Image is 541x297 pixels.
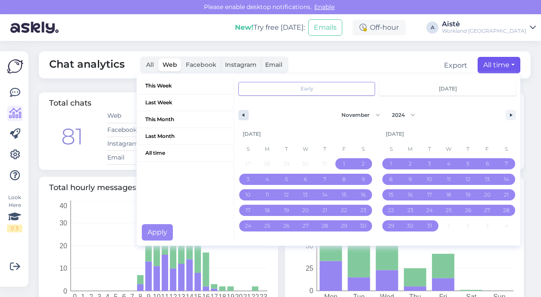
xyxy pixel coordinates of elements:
[466,156,469,172] span: 5
[303,187,308,203] span: 13
[504,187,509,203] span: 21
[382,203,401,218] button: 22
[235,23,253,31] b: New!
[335,156,354,172] button: 1
[296,218,316,234] button: 27
[258,203,277,218] button: 18
[390,156,392,172] span: 1
[427,187,432,203] span: 17
[505,156,508,172] span: 7
[306,265,313,272] tspan: 25
[238,218,258,234] button: 24
[284,203,289,218] span: 19
[238,172,258,187] button: 3
[335,218,354,234] button: 29
[137,145,234,161] span: All time
[296,187,316,203] button: 13
[388,218,394,234] span: 29
[296,142,316,156] span: W
[322,187,328,203] span: 14
[277,203,296,218] button: 19
[353,142,373,156] span: S
[353,20,406,35] div: Off-hour
[353,203,373,218] button: 23
[442,28,526,34] div: Workland [GEOGRAPHIC_DATA]
[382,142,401,156] span: S
[137,111,234,128] button: This Month
[409,156,412,172] span: 2
[49,98,91,108] span: Total chats
[427,172,432,187] span: 10
[458,142,478,156] span: T
[420,142,439,156] span: T
[362,156,365,172] span: 2
[382,218,401,234] button: 29
[296,172,316,187] button: 6
[107,109,146,123] td: Web
[186,61,216,69] span: Facebook
[360,203,366,218] span: 23
[310,287,313,294] tspan: 0
[420,172,439,187] button: 10
[426,22,438,34] div: A
[266,187,269,203] span: 11
[49,56,125,73] span: Chat analytics
[484,187,491,203] span: 20
[284,187,289,203] span: 12
[382,156,401,172] button: 1
[497,142,516,156] span: S
[401,172,420,187] button: 9
[389,187,394,203] span: 15
[478,172,497,187] button: 13
[59,219,67,227] tspan: 30
[497,172,516,187] button: 14
[277,187,296,203] button: 12
[238,187,258,203] button: 10
[63,287,67,294] tspan: 0
[304,172,307,187] span: 6
[315,172,335,187] button: 7
[420,187,439,203] button: 17
[401,187,420,203] button: 16
[439,203,459,218] button: 25
[497,203,516,218] button: 28
[428,156,431,172] span: 3
[59,242,67,249] tspan: 20
[107,123,146,137] td: Facebook
[458,203,478,218] button: 26
[137,78,234,94] span: This Week
[478,57,520,73] button: All time
[442,21,526,28] div: Aistė
[497,156,516,172] button: 7
[444,60,467,71] div: Export
[107,137,146,150] td: Instagram
[446,203,452,218] span: 25
[335,142,354,156] span: F
[142,224,173,241] button: Apply
[478,203,497,218] button: 27
[137,94,234,111] button: Last Week
[420,156,439,172] button: 3
[409,172,412,187] span: 9
[341,203,347,218] span: 22
[277,172,296,187] button: 5
[335,172,354,187] button: 8
[382,187,401,203] button: 15
[265,61,282,69] span: Email
[315,218,335,234] button: 28
[401,218,420,234] button: 30
[285,172,288,187] span: 5
[401,142,420,156] span: M
[265,203,270,218] span: 18
[362,172,365,187] span: 9
[322,203,327,218] span: 21
[426,203,433,218] span: 24
[439,187,459,203] button: 18
[353,156,373,172] button: 2
[258,187,277,203] button: 11
[264,218,270,234] span: 25
[258,172,277,187] button: 4
[353,218,373,234] button: 30
[315,142,335,156] span: T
